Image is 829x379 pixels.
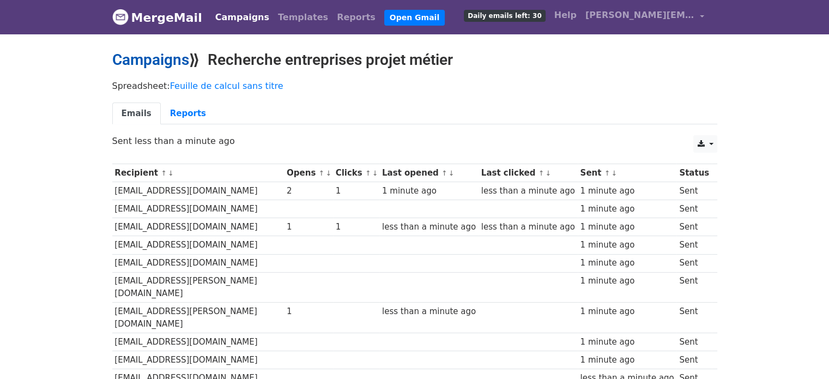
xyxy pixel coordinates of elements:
[161,169,167,177] a: ↑
[464,10,545,22] span: Daily emails left: 30
[580,257,674,269] div: 1 minute ago
[112,200,285,218] td: [EMAIL_ADDRESS][DOMAIN_NAME]
[161,103,215,125] a: Reports
[580,221,674,233] div: 1 minute ago
[112,303,285,333] td: [EMAIL_ADDRESS][PERSON_NAME][DOMAIN_NAME]
[382,221,476,233] div: less than a minute ago
[319,169,325,177] a: ↑
[287,221,330,233] div: 1
[112,51,717,69] h2: ⟫ Recherche entreprises projet métier
[379,164,479,182] th: Last opened
[611,169,617,177] a: ↓
[580,203,674,215] div: 1 minute ago
[112,351,285,369] td: [EMAIL_ADDRESS][DOMAIN_NAME]
[580,305,674,318] div: 1 minute ago
[585,9,694,22] span: [PERSON_NAME][EMAIL_ADDRESS][DOMAIN_NAME]
[676,351,711,369] td: Sent
[384,10,445,26] a: Open Gmail
[287,305,330,318] div: 1
[325,169,331,177] a: ↓
[112,9,129,25] img: MergeMail logo
[170,81,283,91] a: Feuille de calcul sans titre
[604,169,610,177] a: ↑
[774,327,829,379] div: Widget de chat
[112,6,202,29] a: MergeMail
[774,327,829,379] iframe: Chat Widget
[550,4,581,26] a: Help
[333,164,379,182] th: Clicks
[676,218,711,236] td: Sent
[112,51,189,69] a: Campaigns
[578,164,677,182] th: Sent
[336,185,377,197] div: 1
[284,164,333,182] th: Opens
[545,169,551,177] a: ↓
[676,236,711,254] td: Sent
[168,169,174,177] a: ↓
[441,169,447,177] a: ↑
[459,4,549,26] a: Daily emails left: 30
[580,336,674,348] div: 1 minute ago
[580,275,674,287] div: 1 minute ago
[676,200,711,218] td: Sent
[479,164,578,182] th: Last clicked
[481,221,575,233] div: less than a minute ago
[676,254,711,272] td: Sent
[449,169,455,177] a: ↓
[676,164,711,182] th: Status
[112,236,285,254] td: [EMAIL_ADDRESS][DOMAIN_NAME]
[112,182,285,200] td: [EMAIL_ADDRESS][DOMAIN_NAME]
[112,135,717,147] p: Sent less than a minute ago
[112,80,717,92] p: Spreadsheet:
[580,185,674,197] div: 1 minute ago
[336,221,377,233] div: 1
[382,185,476,197] div: 1 minute ago
[538,169,544,177] a: ↑
[580,239,674,251] div: 1 minute ago
[676,303,711,333] td: Sent
[382,305,476,318] div: less than a minute ago
[112,103,161,125] a: Emails
[274,7,332,28] a: Templates
[676,333,711,351] td: Sent
[481,185,575,197] div: less than a minute ago
[365,169,371,177] a: ↑
[211,7,274,28] a: Campaigns
[676,272,711,303] td: Sent
[112,272,285,303] td: [EMAIL_ADDRESS][PERSON_NAME][DOMAIN_NAME]
[112,218,285,236] td: [EMAIL_ADDRESS][DOMAIN_NAME]
[112,164,285,182] th: Recipient
[581,4,709,30] a: [PERSON_NAME][EMAIL_ADDRESS][DOMAIN_NAME]
[676,182,711,200] td: Sent
[332,7,380,28] a: Reports
[112,254,285,272] td: [EMAIL_ADDRESS][DOMAIN_NAME]
[287,185,330,197] div: 2
[372,169,378,177] a: ↓
[112,333,285,351] td: [EMAIL_ADDRESS][DOMAIN_NAME]
[580,354,674,366] div: 1 minute ago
